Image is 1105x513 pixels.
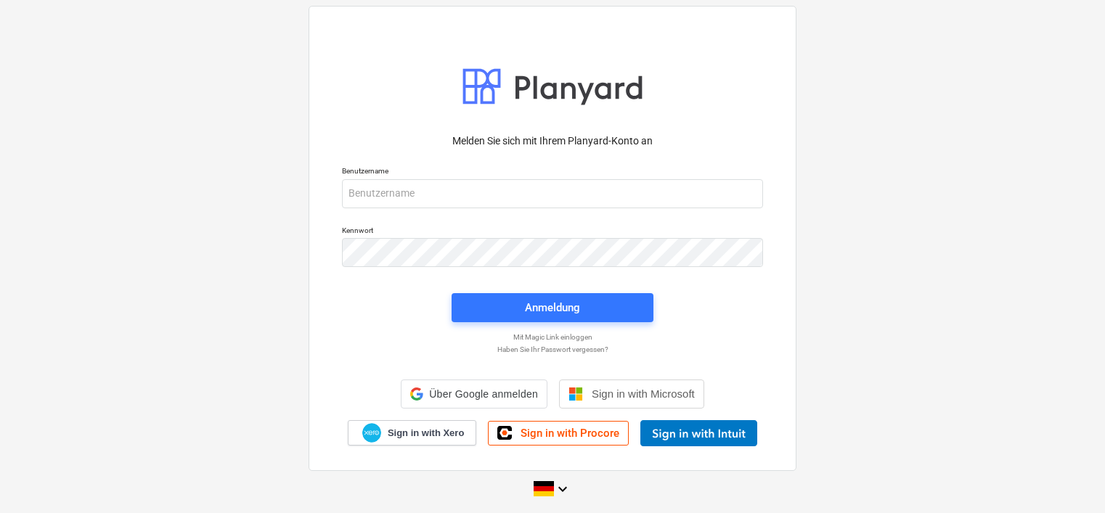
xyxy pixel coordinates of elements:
[362,423,381,443] img: Xero logo
[342,226,763,238] p: Kennwort
[401,379,547,409] div: Über Google anmelden
[342,166,763,178] p: Benutzername
[452,293,653,322] button: Anmeldung
[592,387,695,400] span: Sign in with Microsoft
[388,427,464,440] span: Sign in with Xero
[335,345,770,354] a: Haben Sie Ihr Passwort vergessen?
[429,388,538,400] span: Über Google anmelden
[488,421,629,446] a: Sign in with Procore
[521,427,619,440] span: Sign in with Procore
[525,298,580,317] div: Anmeldung
[348,420,477,446] a: Sign in with Xero
[342,134,763,149] p: Melden Sie sich mit Ihrem Planyard-Konto an
[342,179,763,208] input: Benutzername
[335,332,770,342] a: Mit Magic Link einloggen
[568,387,583,401] img: Microsoft logo
[554,480,571,498] i: keyboard_arrow_down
